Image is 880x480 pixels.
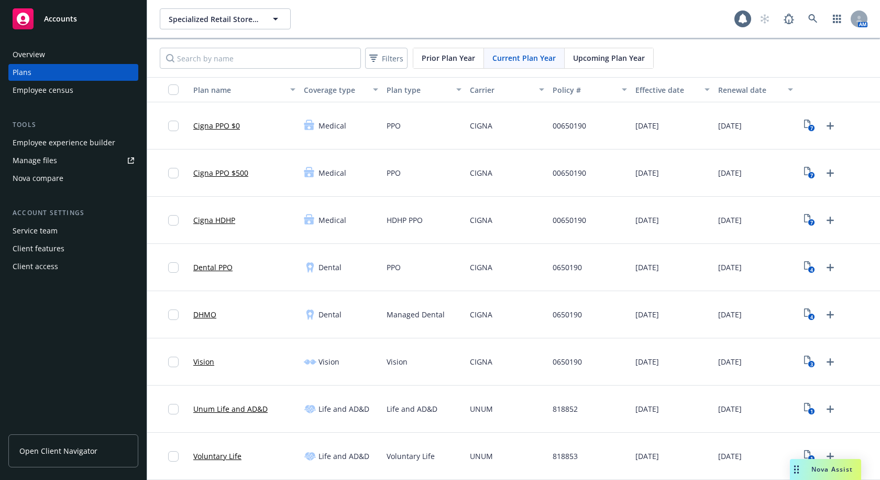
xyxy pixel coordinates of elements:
[168,262,179,273] input: Toggle Row Selected
[8,64,138,81] a: Plans
[8,240,138,257] a: Client features
[718,262,742,273] span: [DATE]
[492,52,556,63] span: Current Plan Year
[44,15,77,23] span: Accounts
[8,208,138,218] div: Account settings
[8,258,138,275] a: Client access
[365,48,408,69] button: Filters
[822,118,839,134] a: Upload Plan Documents
[631,77,714,102] button: Effective date
[553,120,586,131] span: 00650190
[470,451,493,462] span: UNUM
[553,84,615,95] div: Policy #
[387,84,449,95] div: Plan type
[193,120,240,131] a: Cigna PPO $0
[470,120,492,131] span: CIGNA
[168,404,179,414] input: Toggle Row Selected
[470,356,492,367] span: CIGNA
[635,84,698,95] div: Effective date
[8,170,138,187] a: Nova compare
[168,121,179,131] input: Toggle Row Selected
[822,259,839,276] a: Upload Plan Documents
[822,401,839,418] a: Upload Plan Documents
[13,46,45,63] div: Overview
[822,306,839,323] a: Upload Plan Documents
[318,403,369,414] span: Life and AD&D
[193,262,233,273] a: Dental PPO
[553,215,586,226] span: 00650190
[801,401,818,418] a: View Plan Documents
[169,14,259,25] span: Specialized Retail Stores LLC
[718,356,742,367] span: [DATE]
[466,77,548,102] button: Carrier
[168,451,179,462] input: Toggle Row Selected
[801,165,818,182] a: View Plan Documents
[387,167,401,178] span: PPO
[635,120,659,131] span: [DATE]
[193,403,268,414] a: Unum Life and AD&D
[8,4,138,34] a: Accounts
[304,84,367,95] div: Coverage type
[718,215,742,226] span: [DATE]
[810,408,813,415] text: 1
[714,77,797,102] button: Renewal date
[318,451,369,462] span: Life and AD&D
[318,215,346,226] span: Medical
[168,357,179,367] input: Toggle Row Selected
[13,82,73,99] div: Employee census
[387,356,408,367] span: Vision
[810,172,813,179] text: 7
[387,403,437,414] span: Life and AD&D
[635,309,659,320] span: [DATE]
[801,448,818,465] a: View Plan Documents
[801,354,818,370] a: View Plan Documents
[189,77,300,102] button: Plan name
[635,167,659,178] span: [DATE]
[13,222,58,239] div: Service team
[801,259,818,276] a: View Plan Documents
[718,309,742,320] span: [DATE]
[718,120,742,131] span: [DATE]
[19,445,97,456] span: Open Client Navigator
[160,48,361,69] input: Search by name
[387,120,401,131] span: PPO
[160,8,291,29] button: Specialized Retail Stores LLC
[193,84,284,95] div: Plan name
[318,262,342,273] span: Dental
[470,403,493,414] span: UNUM
[810,455,813,462] text: 1
[635,262,659,273] span: [DATE]
[8,134,138,151] a: Employee experience builder
[382,53,403,64] span: Filters
[470,84,533,95] div: Carrier
[553,356,582,367] span: 0650190
[318,356,339,367] span: Vision
[802,8,823,29] a: Search
[13,134,115,151] div: Employee experience builder
[193,356,214,367] a: Vision
[801,306,818,323] a: View Plan Documents
[801,118,818,134] a: View Plan Documents
[387,262,401,273] span: PPO
[553,167,586,178] span: 00650190
[635,451,659,462] span: [DATE]
[470,167,492,178] span: CIGNA
[822,354,839,370] a: Upload Plan Documents
[8,82,138,99] a: Employee census
[790,459,861,480] button: Nova Assist
[553,309,582,320] span: 0650190
[810,125,813,132] text: 7
[318,309,342,320] span: Dental
[13,170,63,187] div: Nova compare
[470,215,492,226] span: CIGNA
[193,167,248,178] a: Cigna PPO $500
[8,46,138,63] a: Overview
[718,451,742,462] span: [DATE]
[470,262,492,273] span: CIGNA
[8,120,138,130] div: Tools
[318,167,346,178] span: Medical
[382,77,465,102] button: Plan type
[13,258,58,275] div: Client access
[801,212,818,229] a: View Plan Documents
[822,165,839,182] a: Upload Plan Documents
